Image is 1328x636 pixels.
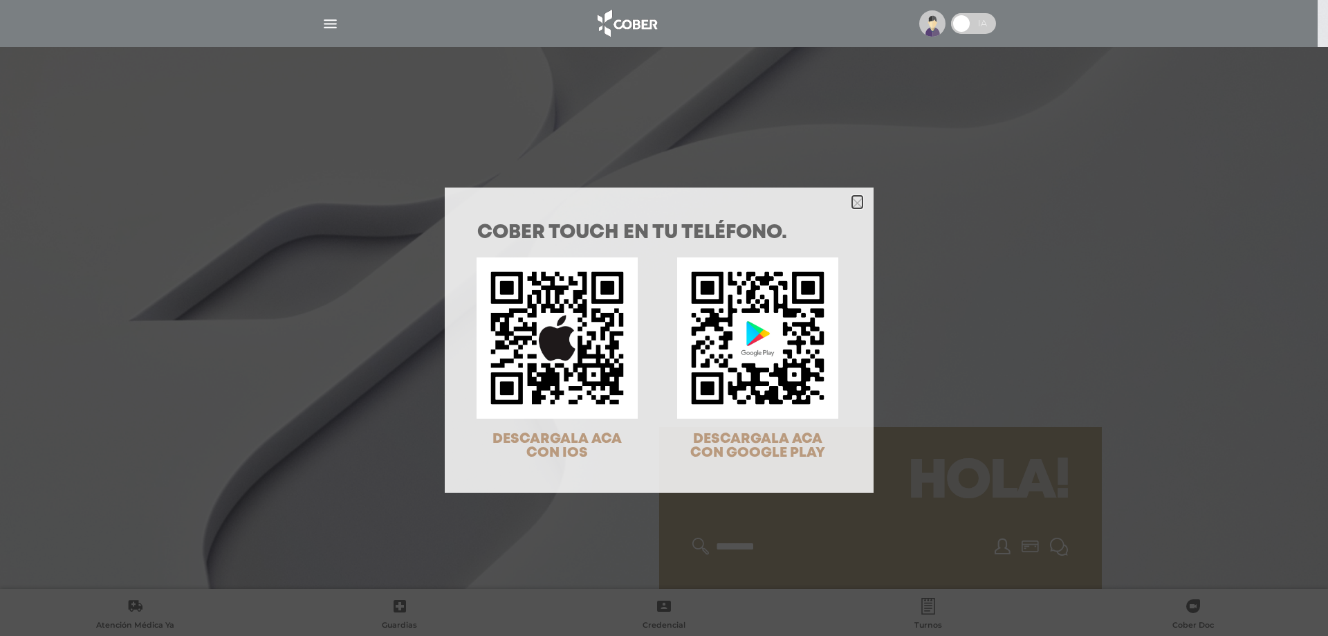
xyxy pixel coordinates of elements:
h1: COBER TOUCH en tu teléfono. [477,224,841,243]
img: qr-code [677,257,838,419]
span: DESCARGALA ACA CON IOS [492,433,622,460]
img: qr-code [477,257,638,419]
button: Close [852,196,863,208]
span: DESCARGALA ACA CON GOOGLE PLAY [690,433,825,460]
